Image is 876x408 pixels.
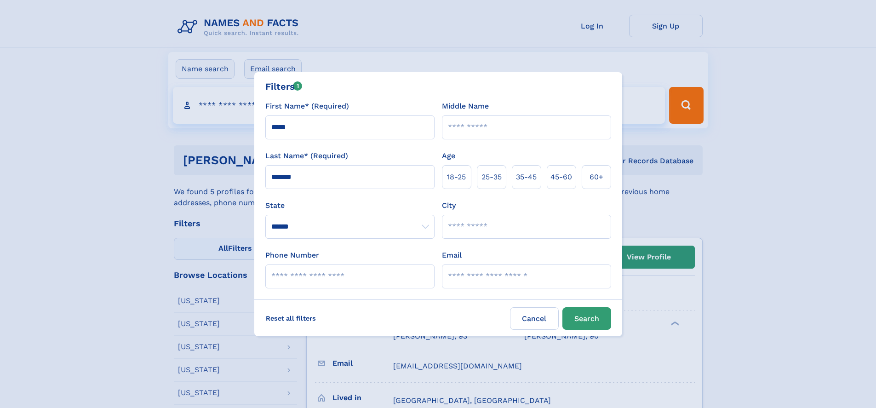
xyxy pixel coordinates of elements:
[442,250,462,261] label: Email
[260,307,322,329] label: Reset all filters
[447,172,466,183] span: 18‑25
[442,150,455,161] label: Age
[516,172,537,183] span: 35‑45
[442,101,489,112] label: Middle Name
[442,200,456,211] label: City
[265,250,319,261] label: Phone Number
[562,307,611,330] button: Search
[550,172,572,183] span: 45‑60
[590,172,603,183] span: 60+
[265,101,349,112] label: First Name* (Required)
[265,150,348,161] label: Last Name* (Required)
[510,307,559,330] label: Cancel
[265,80,303,93] div: Filters
[481,172,502,183] span: 25‑35
[265,200,435,211] label: State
